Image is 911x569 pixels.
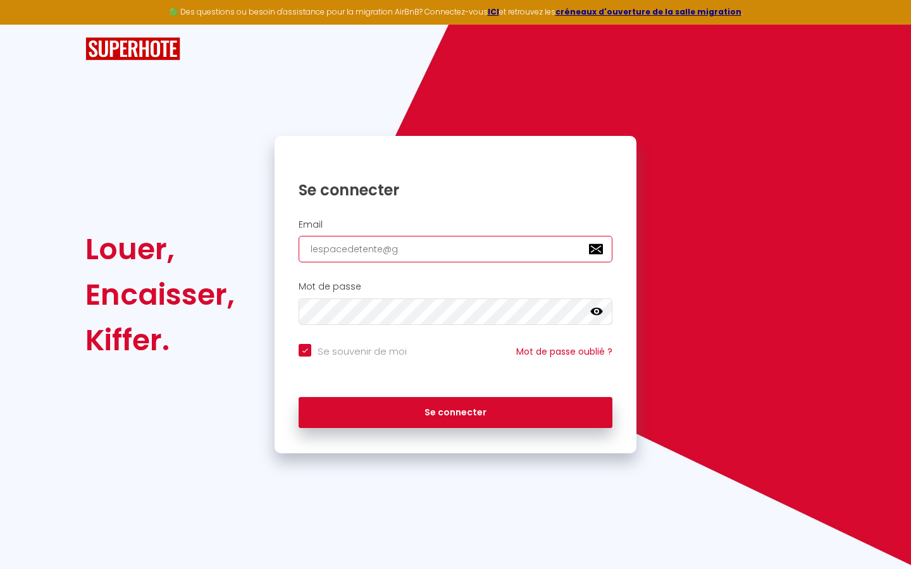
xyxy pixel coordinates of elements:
[299,397,612,429] button: Se connecter
[299,180,612,200] h1: Se connecter
[10,5,48,43] button: Ouvrir le widget de chat LiveChat
[516,345,612,358] a: Mot de passe oublié ?
[299,236,612,262] input: Ton Email
[299,219,612,230] h2: Email
[555,6,741,17] a: créneaux d'ouverture de la salle migration
[85,37,180,61] img: SuperHote logo
[488,6,499,17] a: ICI
[299,281,612,292] h2: Mot de passe
[85,272,235,317] div: Encaisser,
[85,317,235,363] div: Kiffer.
[85,226,235,272] div: Louer,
